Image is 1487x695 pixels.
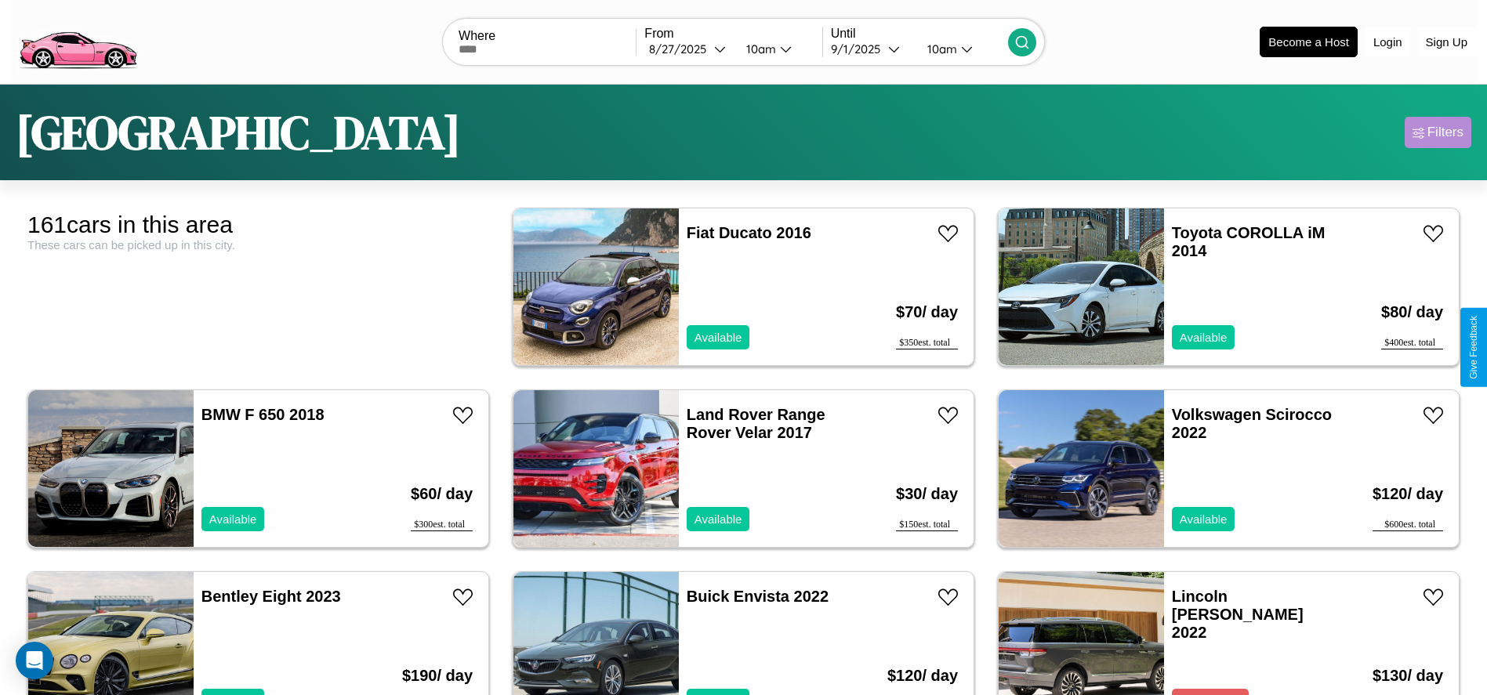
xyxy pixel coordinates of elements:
[16,642,53,679] div: Open Intercom Messenger
[896,519,958,531] div: $ 150 est. total
[831,42,888,56] div: 9 / 1 / 2025
[1418,27,1475,56] button: Sign Up
[16,100,461,165] h1: [GEOGRAPHIC_DATA]
[687,224,811,241] a: Fiat Ducato 2016
[896,469,958,519] h3: $ 30 / day
[831,27,1008,41] label: Until
[459,29,636,43] label: Where
[919,42,961,56] div: 10am
[1172,588,1304,641] a: Lincoln [PERSON_NAME] 2022
[644,41,733,57] button: 8/27/2025
[201,588,341,605] a: Bentley Eight 2023
[1405,117,1471,148] button: Filters
[12,8,143,73] img: logo
[915,41,1008,57] button: 10am
[27,238,489,252] div: These cars can be picked up in this city.
[1172,406,1332,441] a: Volkswagen Scirocco 2022
[734,41,822,57] button: 10am
[1260,27,1358,57] button: Become a Host
[1180,509,1228,530] p: Available
[687,406,825,441] a: Land Rover Range Rover Velar 2017
[27,212,489,238] div: 161 cars in this area
[896,337,958,349] div: $ 350 est. total
[649,42,714,56] div: 8 / 27 / 2025
[1373,469,1443,519] h3: $ 120 / day
[695,509,742,530] p: Available
[411,519,473,531] div: $ 300 est. total
[644,27,821,41] label: From
[1468,316,1479,379] div: Give Feedback
[896,288,958,337] h3: $ 70 / day
[1427,125,1463,140] div: Filters
[738,42,780,56] div: 10am
[1381,288,1443,337] h3: $ 80 / day
[1180,327,1228,348] p: Available
[1366,27,1410,56] button: Login
[411,469,473,519] h3: $ 60 / day
[695,327,742,348] p: Available
[1172,224,1326,259] a: Toyota COROLLA iM 2014
[201,406,325,423] a: BMW F 650 2018
[209,509,257,530] p: Available
[1381,337,1443,349] div: $ 400 est. total
[687,588,829,605] a: Buick Envista 2022
[1373,519,1443,531] div: $ 600 est. total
